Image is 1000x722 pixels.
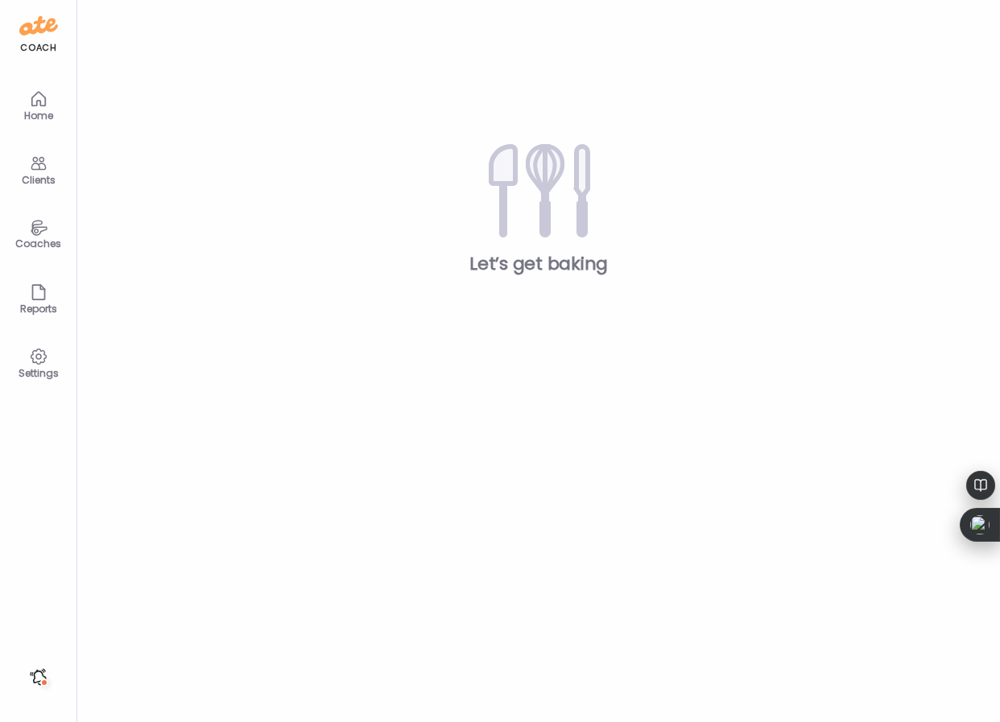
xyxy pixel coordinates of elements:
div: Home [10,110,68,121]
div: Let’s get baking [103,252,974,276]
img: ate [19,13,58,39]
div: Coaches [10,238,68,249]
div: coach [20,41,56,55]
div: Settings [10,368,68,378]
div: Clients [10,175,68,185]
div: Reports [10,303,68,314]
